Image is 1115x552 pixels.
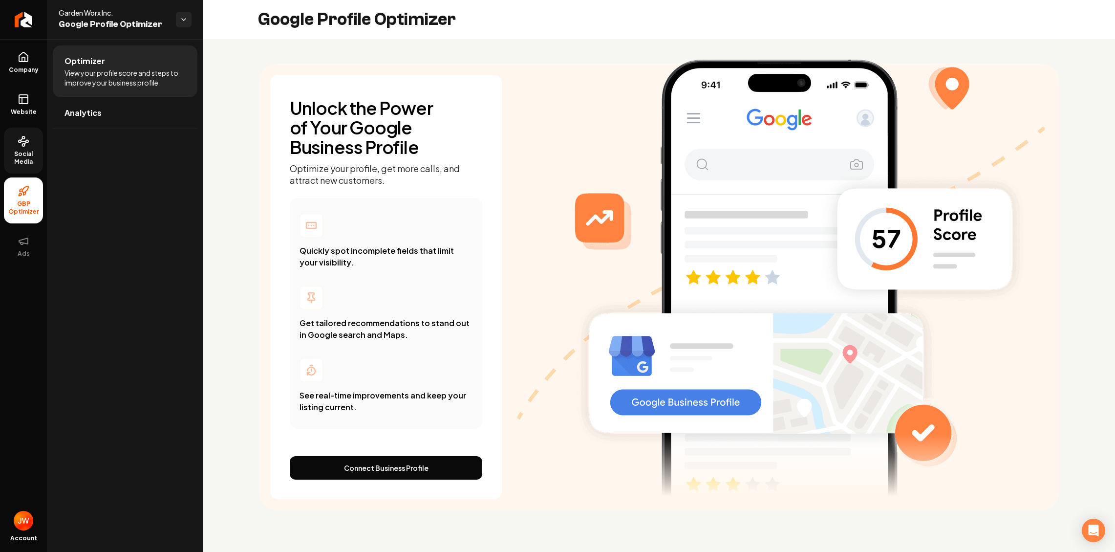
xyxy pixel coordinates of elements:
[53,97,197,129] a: Analytics
[7,108,41,116] span: Website
[4,150,43,166] span: Social Media
[4,128,43,174] a: Social Media
[1082,519,1105,542] div: Open Intercom Messenger
[14,511,33,530] img: John Williams
[15,12,33,27] img: Rebolt Logo
[258,10,456,29] h2: Google Profile Optimizer
[10,534,37,542] span: Account
[300,317,472,341] p: Get tailored recommendations to stand out in Google search and Maps.
[14,250,34,258] span: Ads
[300,390,472,413] p: See real-time improvements and keep your listing current.
[59,18,168,31] span: Google Profile Optimizer
[64,68,186,88] span: View your profile score and steps to improve your business profile
[4,86,43,124] a: Website
[64,107,102,119] span: Analytics
[14,511,33,530] button: Open user button
[5,66,43,74] span: Company
[4,44,43,82] a: Company
[64,55,105,67] span: Optimizer
[4,200,43,216] span: GBP Optimizer
[290,163,482,186] p: Optimize your profile, get more calls, and attract new customers.
[59,8,168,18] span: Garden Worx Inc.
[300,245,472,268] p: Quickly spot incomplete fields that limit your visibility.
[517,39,1045,496] img: GBP Optimizer
[4,227,43,265] button: Ads
[290,456,482,480] button: Connect Business Profile
[290,98,446,157] h1: Unlock the Power of Your Google Business Profile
